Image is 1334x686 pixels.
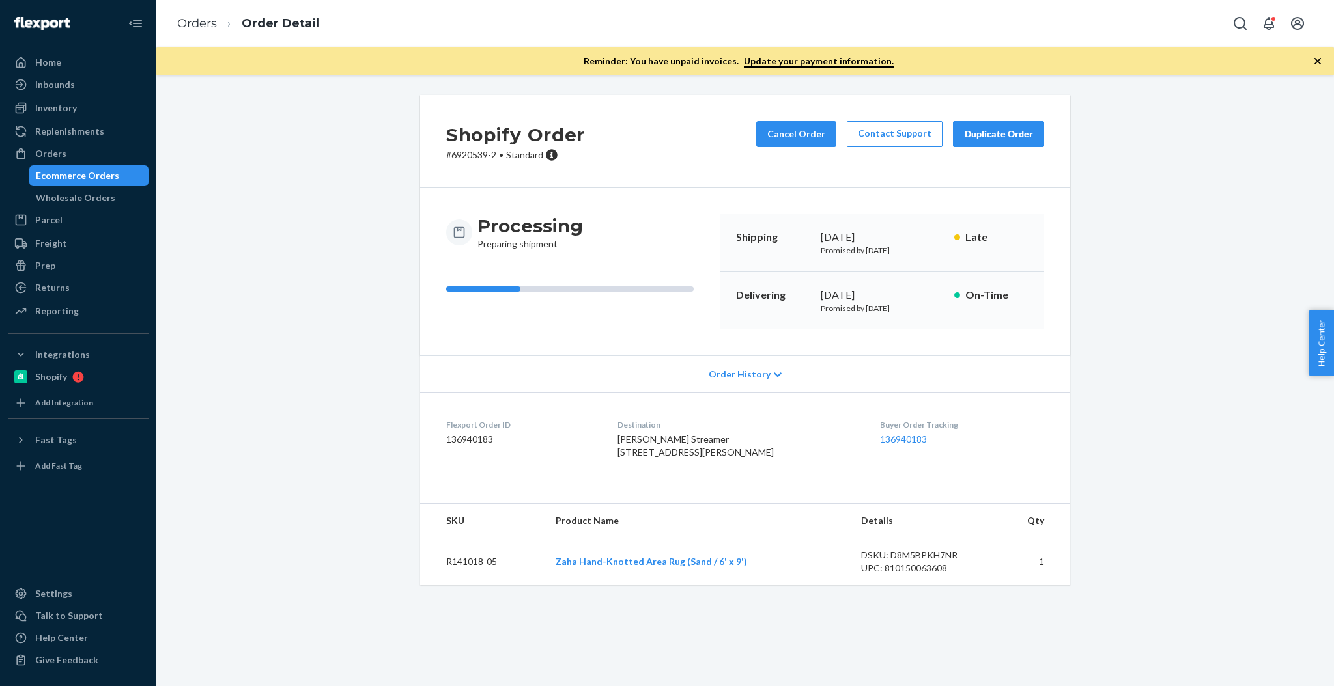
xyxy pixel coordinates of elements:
[8,52,149,73] a: Home
[14,17,70,30] img: Flexport logo
[36,169,119,182] div: Ecommerce Orders
[35,259,55,272] div: Prep
[8,430,149,450] button: Fast Tags
[499,149,504,160] span: •
[821,245,944,256] p: Promised by [DATE]
[556,556,747,567] a: Zaha Hand-Knotted Area Rug (Sand / 6' x 9')
[446,121,585,148] h2: Shopify Order
[1309,310,1334,376] button: Help Center
[8,627,149,648] a: Help Center
[35,587,72,600] div: Settings
[506,149,543,160] span: Standard
[35,397,93,408] div: Add Integration
[880,419,1044,430] dt: Buyer Order Tracking
[993,538,1070,586] td: 1
[35,237,67,250] div: Freight
[1227,10,1253,36] button: Open Search Box
[617,433,774,458] span: [PERSON_NAME] Streamer [STREET_ADDRESS][PERSON_NAME]
[8,583,149,604] a: Settings
[821,230,944,245] div: [DATE]
[35,213,63,226] div: Parcel
[477,214,583,238] h3: Processing
[744,55,894,68] a: Update your payment information.
[584,55,894,68] p: Reminder: You have unpaid invoices.
[617,419,860,430] dt: Destination
[8,605,149,626] a: Talk to Support
[35,348,90,361] div: Integrations
[242,16,319,31] a: Order Detail
[35,631,88,644] div: Help Center
[861,549,984,562] div: DSKU: D8M5BPKH7NR
[756,121,836,147] button: Cancel Order
[965,230,1029,245] p: Late
[35,281,70,294] div: Returns
[545,504,850,538] th: Product Name
[446,419,597,430] dt: Flexport Order ID
[736,288,810,303] p: Delivering
[122,10,149,36] button: Close Navigation
[953,121,1044,147] button: Duplicate Order
[993,504,1070,538] th: Qty
[177,16,217,31] a: Orders
[847,121,943,147] a: Contact Support
[446,148,585,161] p: # 6920539-2
[8,366,149,387] a: Shopify
[8,233,149,254] a: Freight
[477,214,583,251] div: Preparing shipment
[167,5,330,43] ol: breadcrumbs
[1256,10,1282,36] button: Open notifications
[446,433,597,446] dd: 136940183
[821,288,944,303] div: [DATE]
[8,255,149,276] a: Prep
[965,288,1029,303] p: On-Time
[29,187,149,208] a: Wholesale Orders
[709,368,771,381] span: Order History
[736,230,810,245] p: Shipping
[8,74,149,95] a: Inbounds
[36,191,115,204] div: Wholesale Orders
[35,433,77,446] div: Fast Tags
[8,210,149,230] a: Parcel
[35,125,104,138] div: Replenishments
[821,303,944,314] p: Promised by [DATE]
[880,433,927,445] a: 136940183
[420,504,545,538] th: SKU
[8,277,149,298] a: Returns
[35,609,103,622] div: Talk to Support
[8,650,149,670] button: Give Feedback
[1284,10,1311,36] button: Open account menu
[8,392,149,413] a: Add Integration
[8,143,149,164] a: Orders
[8,344,149,365] button: Integrations
[8,98,149,118] a: Inventory
[851,504,994,538] th: Details
[8,301,149,322] a: Reporting
[861,562,984,575] div: UPC: 810150063608
[964,128,1033,141] div: Duplicate Order
[35,460,82,471] div: Add Fast Tag
[35,305,79,318] div: Reporting
[420,538,545,586] td: R141018-05
[35,370,67,383] div: Shopify
[29,165,149,186] a: Ecommerce Orders
[8,456,149,476] a: Add Fast Tag
[35,102,77,115] div: Inventory
[35,56,61,69] div: Home
[35,78,75,91] div: Inbounds
[8,121,149,142] a: Replenishments
[35,147,66,160] div: Orders
[35,653,98,666] div: Give Feedback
